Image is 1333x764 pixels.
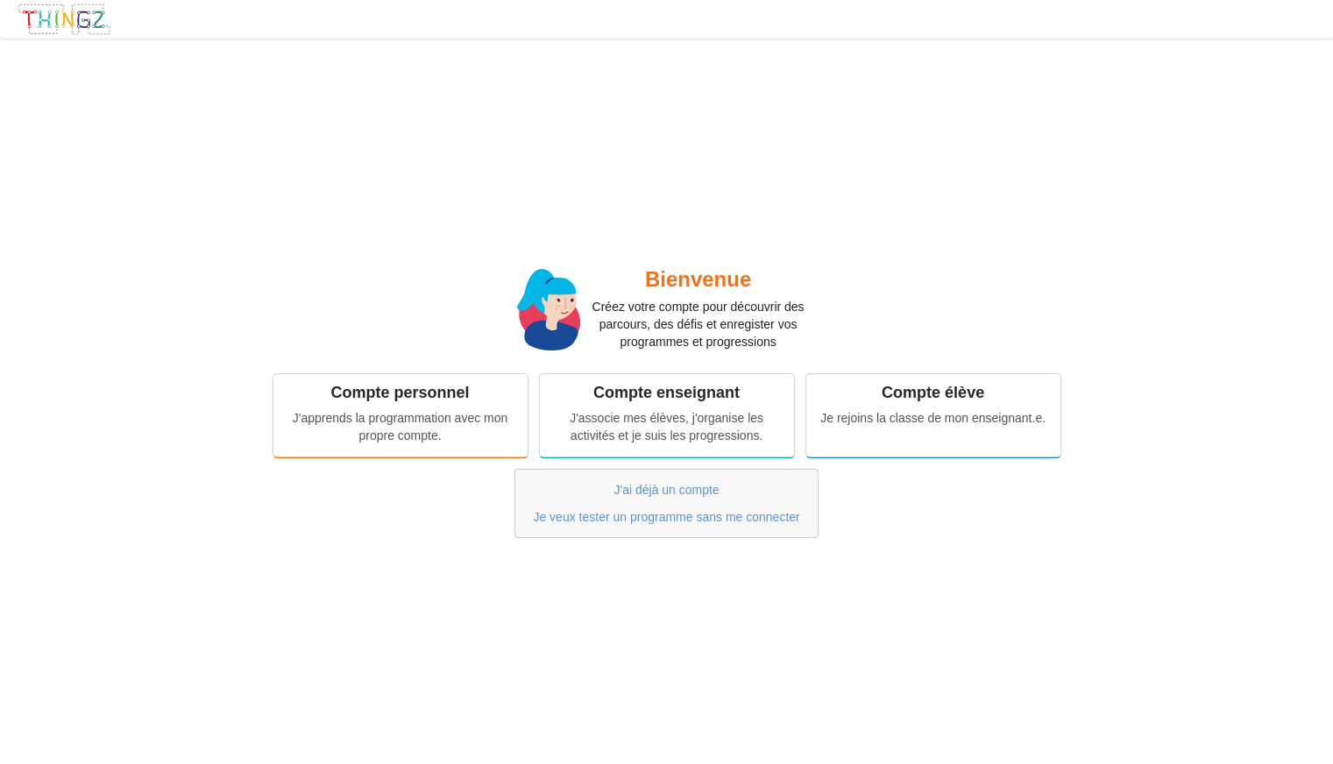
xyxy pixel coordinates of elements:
[819,409,1048,427] div: Je rejoins la classe de mon enseignant.e.
[17,3,111,36] img: thingz_logo.png
[517,269,580,350] img: miss.svg
[273,374,528,456] a: Compte personnelJ'apprends la programmation avec mon propre compte.
[286,409,515,444] div: J'apprends la programmation avec mon propre compte.
[540,374,794,456] a: Compte enseignantJ'associe mes élèves, j'organise les activités et je suis les progressions.
[613,483,719,497] a: J'ai déjà un compte
[806,374,1060,456] a: Compte élèveJe rejoins la classe de mon enseignant.e.
[552,409,782,444] div: J'associe mes élèves, j'organise les activités et je suis les progressions.
[552,383,782,403] div: Compte enseignant
[580,266,817,294] h2: Bienvenue
[819,383,1048,403] div: Compte élève
[580,298,817,350] p: Créez votre compte pour découvrir des parcours, des défis et enregister vos programmes et progres...
[286,383,515,403] div: Compte personnel
[533,510,799,524] a: Je veux tester un programme sans me connecter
